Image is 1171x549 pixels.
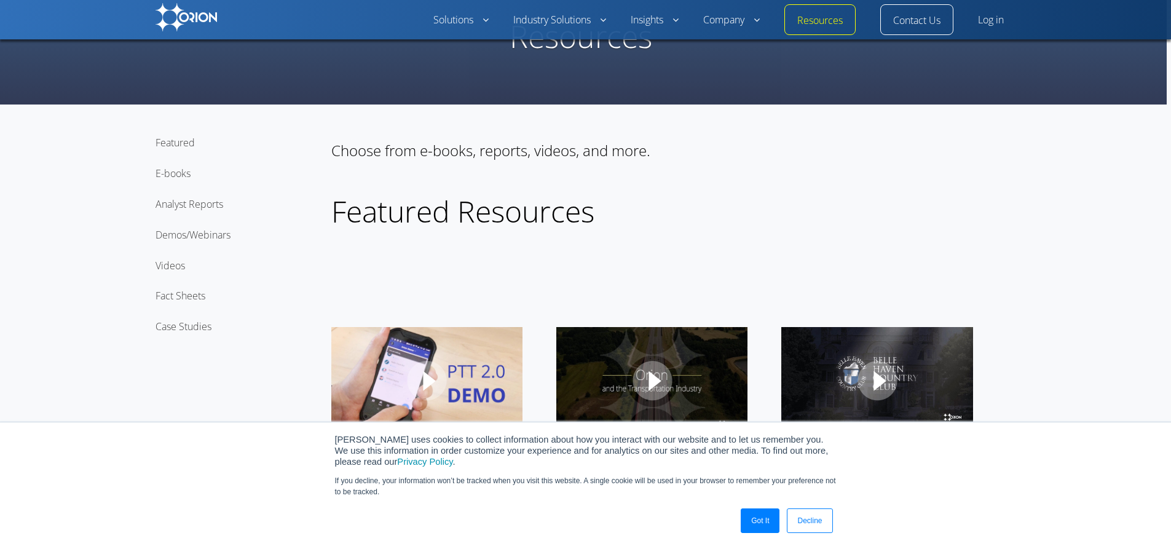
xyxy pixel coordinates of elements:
[335,475,837,497] p: If you decline, your information won’t be tracked when you visit this website. A single cookie wi...
[156,167,191,181] a: E-books
[741,508,779,533] a: Got It
[631,13,679,28] a: Insights
[797,14,843,28] a: Resources
[331,140,650,160] span: Choose from e-books, reports, videos, and more.
[950,406,1171,549] iframe: Chat Widget
[397,457,452,467] a: Privacy Policy
[156,259,185,273] a: Videos
[433,13,489,28] a: Solutions
[513,13,606,28] a: Industry Solutions
[331,191,1016,232] h2: Featured Resources
[156,3,217,31] img: Orion
[893,14,940,28] a: Contact Us
[156,289,205,303] a: Fact Sheets
[703,13,760,28] a: Company
[556,250,747,435] a: Video Testimonial: Orion for Public Transit and Transportation
[978,13,1004,28] a: Log in
[331,250,522,435] a: PTT 2.0 Demonstration
[335,435,829,467] span: [PERSON_NAME] uses cookies to collect information about how you interact with our website and to ...
[156,136,195,150] a: Featured
[781,250,972,435] a: Belle Haven Improves Guest Experience with Orion
[156,320,211,334] a: Case Studies
[156,197,223,211] a: Analyst Reports
[156,228,231,242] a: Demos/Webinars
[787,508,832,533] a: Decline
